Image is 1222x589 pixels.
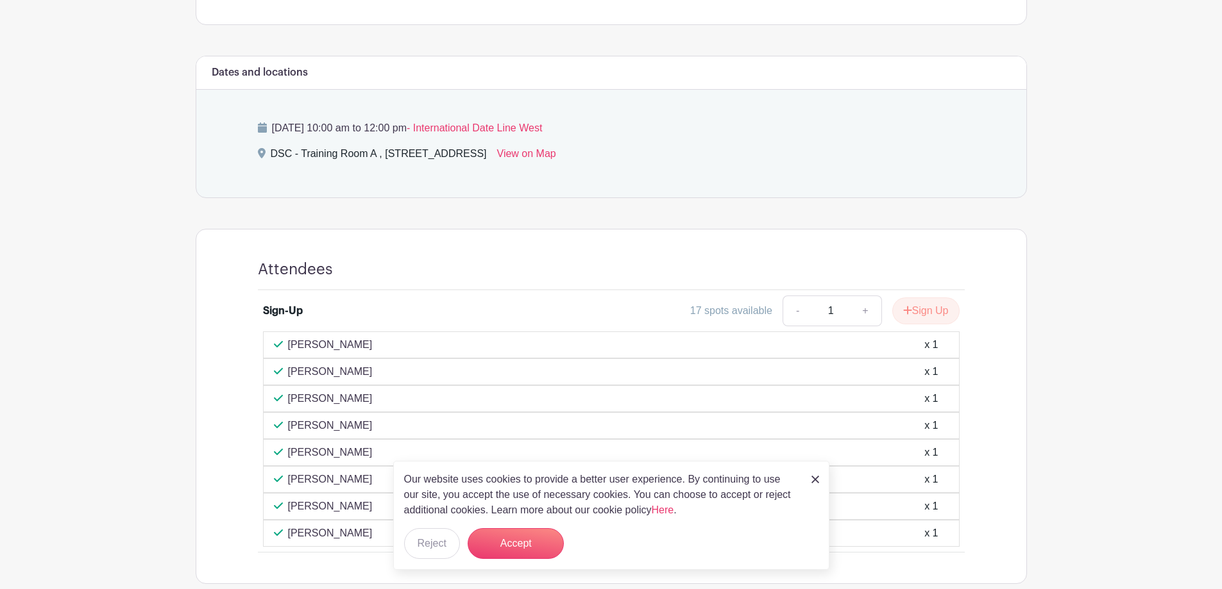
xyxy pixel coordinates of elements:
[849,295,881,326] a: +
[468,528,564,559] button: Accept
[652,504,674,515] a: Here
[404,528,460,559] button: Reject
[288,391,373,406] p: [PERSON_NAME]
[288,364,373,379] p: [PERSON_NAME]
[924,391,938,406] div: x 1
[407,122,542,133] span: - International Date Line West
[924,337,938,353] div: x 1
[924,472,938,487] div: x 1
[288,472,373,487] p: [PERSON_NAME]
[288,526,373,541] p: [PERSON_NAME]
[811,476,819,483] img: close_button-5f87c8562297e5c2d7936805f587ecaba9071eb48480494691a3f1689db116b3.svg
[690,303,772,319] div: 17 spots available
[924,418,938,433] div: x 1
[288,418,373,433] p: [PERSON_NAME]
[497,146,556,167] a: View on Map
[258,120,965,136] p: [DATE] 10:00 am to 12:00 pm
[288,499,373,514] p: [PERSON_NAME]
[892,297,960,324] button: Sign Up
[924,526,938,541] div: x 1
[404,472,798,518] p: Our website uses cookies to provide a better user experience. By continuing to use our site, you ...
[271,146,487,167] div: DSC - Training Room A , [STREET_ADDRESS]
[258,260,333,279] h4: Attendees
[783,295,812,326] a: -
[924,364,938,379] div: x 1
[288,337,373,353] p: [PERSON_NAME]
[924,445,938,460] div: x 1
[288,445,373,460] p: [PERSON_NAME]
[924,499,938,514] div: x 1
[212,67,308,79] h6: Dates and locations
[263,303,303,319] div: Sign-Up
